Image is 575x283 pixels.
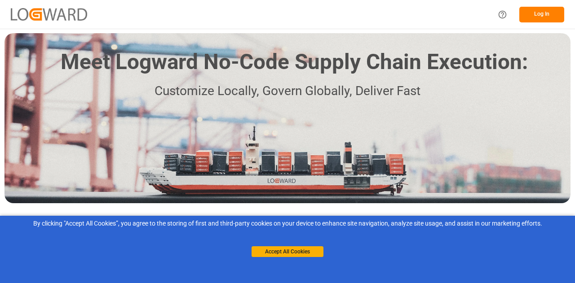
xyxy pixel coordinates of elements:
h1: Meet Logward No-Code Supply Chain Execution: [61,46,528,78]
p: Customize Locally, Govern Globally, Deliver Fast [47,81,528,101]
button: Log In [519,7,564,22]
div: By clicking "Accept All Cookies”, you agree to the storing of first and third-party cookies on yo... [6,219,569,228]
img: Logward_new_orange.png [11,8,87,20]
button: Help Center [492,4,513,25]
button: Accept All Cookies [252,246,323,257]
